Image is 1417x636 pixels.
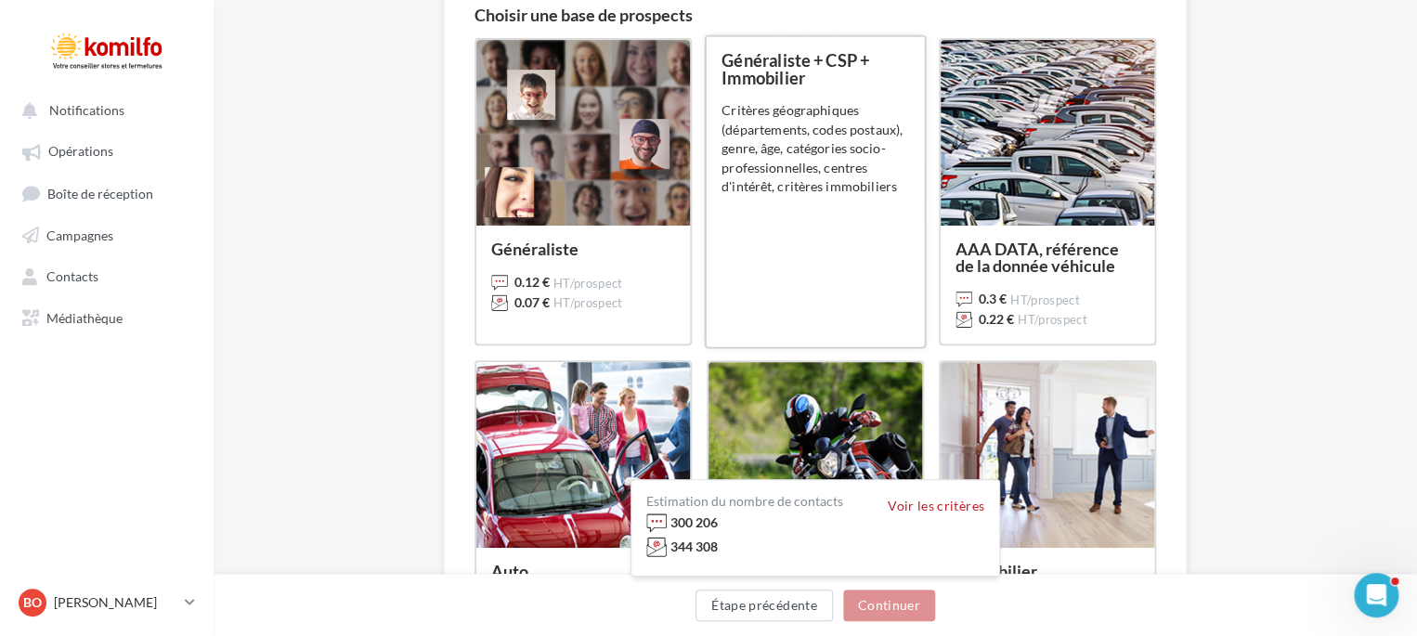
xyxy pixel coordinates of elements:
h3: Choisir une base de prospects [474,6,1156,23]
span: Notifications [49,102,124,118]
a: Opérations [11,134,202,167]
button: Continuer [843,590,935,621]
div: 344 308 [670,538,718,556]
button: Étape précédente [695,590,833,621]
a: Contacts [11,258,202,292]
span: Contacts [46,268,98,284]
div: Auto [491,563,675,579]
span: HT/prospect [1010,292,1080,307]
span: 0.22 € [979,310,1014,329]
button: Notifications [11,93,195,126]
div: Généraliste [491,240,675,257]
p: [PERSON_NAME] [54,593,177,612]
span: 0.07 € [514,293,550,312]
a: Boîte de réception [11,175,202,210]
button: Voir les critères [888,499,984,513]
span: Opérations [48,144,113,160]
a: BO [PERSON_NAME] [15,585,199,620]
div: 300 206 [670,513,718,532]
span: Boîte de réception [47,185,153,201]
div: Estimation du nombre de contacts [646,495,843,508]
span: Campagnes [46,227,113,242]
div: Immobilier [955,563,1139,579]
span: 0.3 € [979,290,1007,308]
span: BO [23,593,42,612]
span: 0.12 € [514,273,550,292]
div: Critères géographiques (départements, codes postaux), genre, âge, catégories socio-professionnell... [721,101,909,196]
span: HT/prospect [553,295,623,310]
span: HT/prospect [553,276,623,291]
div: Généraliste + CSP + Immobilier [721,52,909,86]
iframe: Intercom live chat [1354,573,1398,617]
a: Campagnes [11,217,202,251]
span: Médiathèque [46,309,123,325]
span: HT/prospect [1018,312,1087,327]
div: AAA DATA, référence de la donnée véhicule [955,240,1139,274]
a: Médiathèque [11,300,202,333]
